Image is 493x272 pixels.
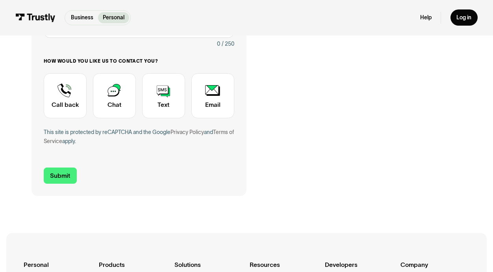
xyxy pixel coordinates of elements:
a: Terms of Service [44,129,234,144]
a: Log in [450,9,478,26]
a: Privacy Policy [171,129,204,135]
img: Trustly Logo [15,13,55,22]
div: / 250 [222,39,234,48]
input: Submit [44,168,77,184]
div: Log in [456,14,471,21]
p: Business [71,14,93,22]
p: Personal [103,14,124,22]
label: How would you like us to contact you? [44,58,234,64]
a: Personal [98,12,129,23]
a: Help [420,14,432,21]
div: This site is protected by reCAPTCHA and the Google and apply. [44,128,234,146]
a: Business [67,12,98,23]
div: 0 [217,39,220,48]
